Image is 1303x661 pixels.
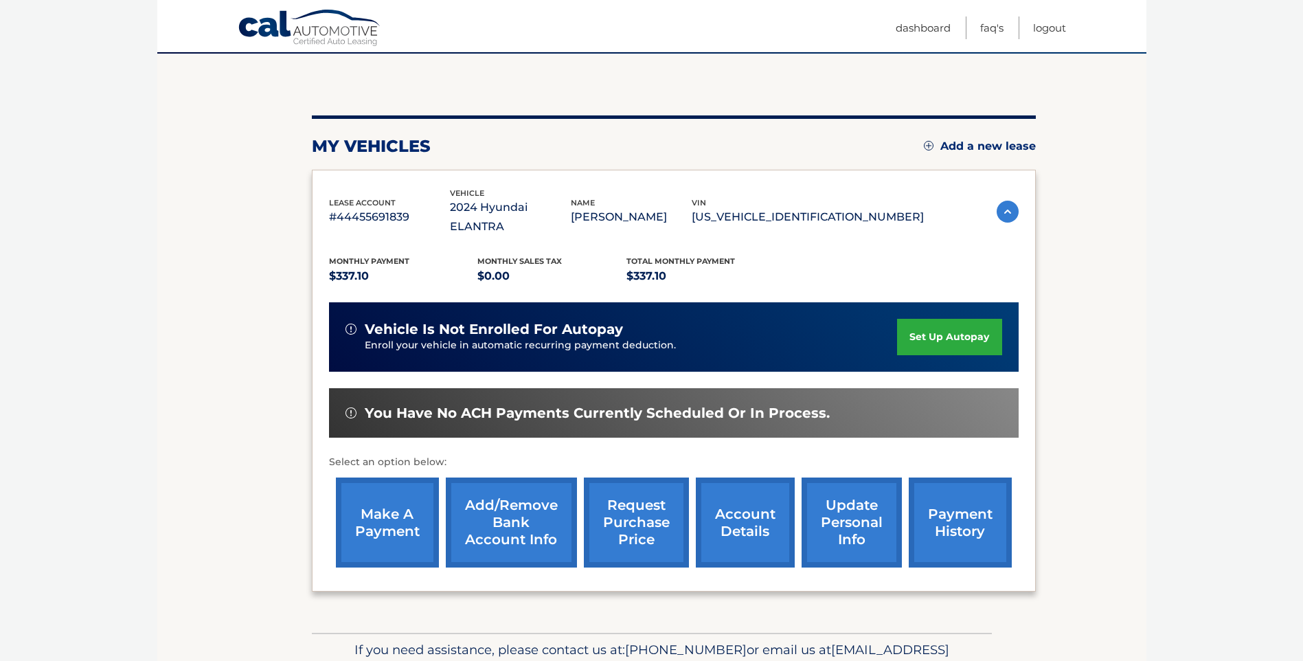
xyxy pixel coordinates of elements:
[477,267,626,286] p: $0.00
[571,198,595,208] span: name
[345,407,356,418] img: alert-white.svg
[329,256,409,266] span: Monthly Payment
[238,9,382,49] a: Cal Automotive
[365,321,623,338] span: vehicle is not enrolled for autopay
[909,478,1012,568] a: payment history
[584,478,689,568] a: request purchase price
[1033,16,1066,39] a: Logout
[625,642,747,658] span: [PHONE_NUMBER]
[329,454,1019,471] p: Select an option below:
[924,139,1036,153] a: Add a new lease
[626,256,735,266] span: Total Monthly Payment
[477,256,562,266] span: Monthly sales Tax
[924,141,933,150] img: add.svg
[696,478,795,568] a: account details
[692,208,924,227] p: [US_VEHICLE_IDENTIFICATION_NUMBER]
[980,16,1004,39] a: FAQ's
[626,267,775,286] p: $337.10
[450,198,571,236] p: 2024 Hyundai ELANTRA
[312,136,431,157] h2: my vehicles
[897,319,1001,355] a: set up autopay
[692,198,706,208] span: vin
[329,208,450,227] p: #44455691839
[446,478,577,568] a: Add/Remove bank account info
[345,324,356,335] img: alert-white.svg
[802,478,902,568] a: update personal info
[896,16,951,39] a: Dashboard
[997,201,1019,223] img: accordion-active.svg
[571,208,692,227] p: [PERSON_NAME]
[365,338,898,353] p: Enroll your vehicle in automatic recurring payment deduction.
[336,478,439,568] a: make a payment
[365,405,830,422] span: You have no ACH payments currently scheduled or in process.
[450,188,484,198] span: vehicle
[329,267,478,286] p: $337.10
[329,198,396,208] span: lease account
